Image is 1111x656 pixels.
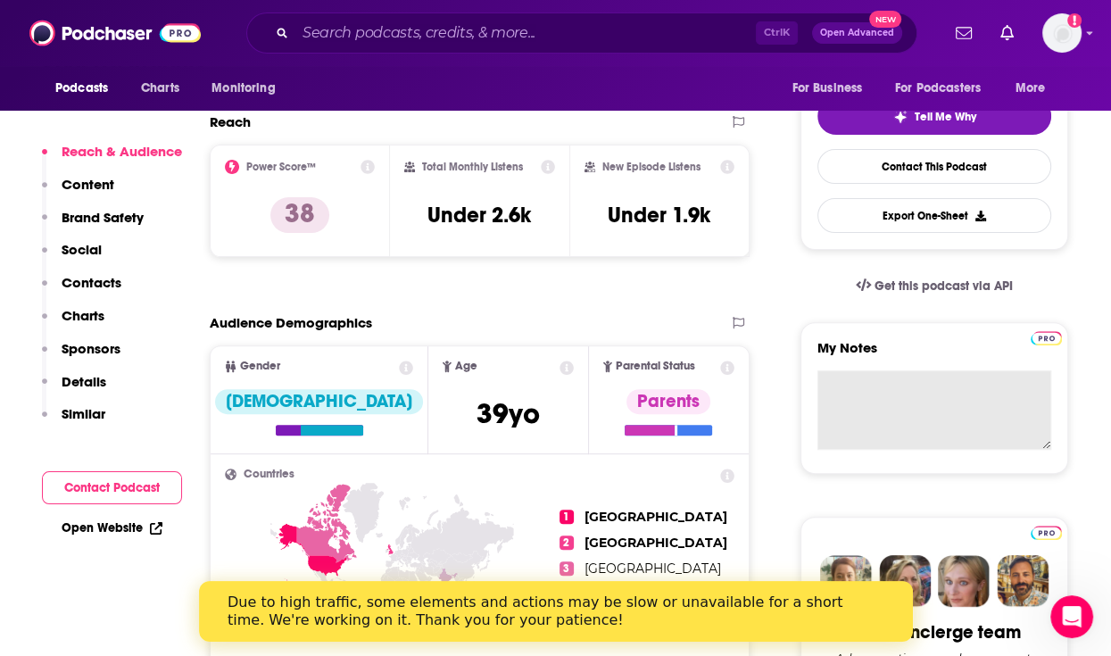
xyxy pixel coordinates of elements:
[849,621,1021,644] div: Your concierge team
[879,555,931,607] img: Barbara Profile
[295,19,756,47] input: Search podcasts, credits, & more...
[997,555,1049,607] img: Jon Profile
[938,555,990,607] img: Jules Profile
[42,340,120,373] button: Sponsors
[42,307,104,340] button: Charts
[585,561,721,577] span: [GEOGRAPHIC_DATA]
[993,18,1021,48] a: Show notifications dropdown
[55,76,108,101] span: Podcasts
[42,274,121,307] button: Contacts
[422,161,523,173] h2: Total Monthly Listens
[560,510,574,524] span: 1
[246,12,917,54] div: Search podcasts, credits, & more...
[560,536,574,550] span: 2
[1031,523,1062,540] a: Pro website
[875,278,1013,294] span: Get this podcast via API
[820,555,872,607] img: Sydney Profile
[626,389,710,414] div: Parents
[820,29,894,37] span: Open Advanced
[883,71,1007,105] button: open menu
[1016,76,1046,101] span: More
[756,21,798,45] span: Ctrl K
[585,509,727,525] span: [GEOGRAPHIC_DATA]
[1031,331,1062,345] img: Podchaser Pro
[270,197,329,233] p: 38
[29,16,201,50] img: Podchaser - Follow, Share and Rate Podcasts
[817,97,1051,135] button: tell me why sparkleTell Me Why
[42,143,182,176] button: Reach & Audience
[427,202,531,228] h3: Under 2.6k
[240,361,280,372] span: Gender
[199,71,298,105] button: open menu
[616,361,695,372] span: Parental Status
[560,561,574,576] span: 3
[585,535,727,551] span: [GEOGRAPHIC_DATA]
[42,373,106,406] button: Details
[62,274,121,291] p: Contacts
[817,198,1051,233] button: Export One-Sheet
[1042,13,1082,53] span: Logged in as jgraybeal
[42,209,144,242] button: Brand Safety
[792,76,862,101] span: For Business
[246,161,316,173] h2: Power Score™
[779,71,884,105] button: open menu
[42,176,114,209] button: Content
[42,405,105,438] button: Similar
[895,76,981,101] span: For Podcasters
[1067,13,1082,28] svg: Add a profile image
[199,581,913,642] iframe: Intercom live chat banner
[893,110,908,124] img: tell me why sparkle
[42,241,102,274] button: Social
[62,241,102,258] p: Social
[869,11,901,28] span: New
[129,71,190,105] a: Charts
[949,18,979,48] a: Show notifications dropdown
[62,176,114,193] p: Content
[62,143,182,160] p: Reach & Audience
[842,264,1027,308] a: Get this podcast via API
[244,469,294,480] span: Countries
[43,71,131,105] button: open menu
[915,110,976,124] span: Tell Me Why
[1042,13,1082,53] img: User Profile
[1031,328,1062,345] a: Pro website
[62,340,120,357] p: Sponsors
[812,22,902,44] button: Open AdvancedNew
[210,314,372,331] h2: Audience Demographics
[1031,526,1062,540] img: Podchaser Pro
[62,307,104,324] p: Charts
[455,361,477,372] span: Age
[1003,71,1068,105] button: open menu
[1050,595,1093,638] iframe: Intercom live chat
[1042,13,1082,53] button: Show profile menu
[42,471,182,504] button: Contact Podcast
[602,161,701,173] h2: New Episode Listens
[215,389,423,414] div: [DEMOGRAPHIC_DATA]
[62,405,105,422] p: Similar
[62,209,144,226] p: Brand Safety
[141,76,179,101] span: Charts
[608,202,710,228] h3: Under 1.9k
[62,373,106,390] p: Details
[817,149,1051,184] a: Contact This Podcast
[817,339,1051,370] label: My Notes
[62,520,162,536] a: Open Website
[477,396,540,431] span: 39 yo
[210,113,251,130] h2: Reach
[211,76,275,101] span: Monitoring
